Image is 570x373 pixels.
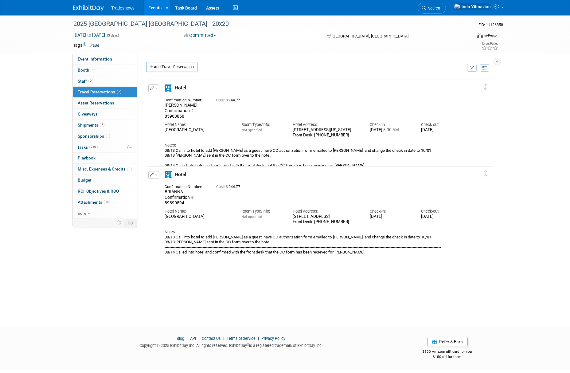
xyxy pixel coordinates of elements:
[77,145,98,150] span: Tasks
[477,33,483,38] img: Format-Inperson.png
[261,336,285,341] a: Privacy Policy
[370,209,412,214] div: Check-in:
[165,214,232,219] div: [GEOGRAPHIC_DATA]
[111,6,135,10] span: Tradeshows
[165,209,232,214] div: Hotel Name:
[332,34,408,38] span: [GEOGRAPHIC_DATA], [GEOGRAPHIC_DATA]
[78,112,98,116] span: Giveaways
[73,76,137,87] a: Staff2
[73,175,137,186] a: Budget
[78,178,92,183] span: Budget
[470,66,474,70] i: Filter by Traveler
[247,343,249,346] sup: ®
[370,214,412,219] div: [DATE]
[182,32,218,39] button: Committed
[73,208,137,219] a: more
[78,200,110,205] span: Attachments
[73,54,137,65] a: Event Information
[454,3,491,10] img: Linda Yilmazian
[78,89,121,94] span: Travel Reservations
[73,5,104,11] img: ExhibitDay
[216,185,228,189] span: Cost: $
[421,209,463,214] div: Check-out:
[104,200,110,204] span: 10
[256,336,260,341] span: |
[165,96,207,103] div: Confirmation Number:
[222,336,226,341] span: |
[117,90,121,94] span: 2
[175,172,186,177] span: Hotel
[418,3,446,14] a: Search
[73,87,137,97] a: Travel Reservations2
[435,32,498,41] div: Event Format
[127,167,132,171] span: 3
[73,153,137,163] a: Playbook
[227,336,256,341] a: Terms of Service
[106,33,119,37] span: (3 days)
[370,122,412,128] div: Check-in:
[421,214,463,219] div: [DATE]
[106,134,110,138] span: 1
[370,128,412,133] div: [DATE]
[177,336,184,341] a: Blog
[398,345,497,359] div: $500 Amazon gift card for you,
[398,354,497,359] div: $150 off for them.
[73,197,137,208] a: Attachments10
[293,209,360,214] div: Hotel Address:
[73,131,137,142] a: Sponsorships1
[216,185,243,189] span: 944.77
[73,120,137,131] a: Shipments2
[484,33,498,38] div: In-Person
[78,155,96,160] span: Playbook
[426,6,440,10] span: Search
[165,229,463,235] div: Notes:
[478,22,503,27] span: Event ID: 11126858
[89,43,99,48] a: Edit
[73,186,137,197] a: ROI, Objectives & ROO
[241,128,262,132] span: Not specified
[190,336,196,341] a: API
[165,122,232,128] div: Hotel Name:
[78,189,119,194] span: ROI, Objectives & ROO
[73,164,137,175] a: Misc. Expenses & Credits3
[165,103,197,118] span: [PERSON_NAME] Confirmation # 85968858
[78,68,96,73] span: Booth
[293,128,360,138] div: [STREET_ADDRESS][US_STATE] Front Desk: [PHONE_NUMBER]
[114,219,124,227] td: Personalize Event Tab Strip
[165,148,463,168] div: 08/13 Call into hotel to add [PERSON_NAME] as a guest, have CC authorization form emailed to [PER...
[293,122,360,128] div: Hotel Address:
[92,68,95,72] i: Booth reservation complete
[484,84,487,90] i: Click and drag to move item
[241,209,283,214] div: Room Type/Info:
[484,171,487,177] i: Click and drag to move item
[421,122,463,128] div: Check-out:
[124,219,137,227] td: Toggle Event Tabs
[78,100,114,105] span: Asset Reservations
[73,142,137,153] a: Tasks71%
[73,42,99,48] td: Tags
[73,341,389,348] div: Copyright © 2025 ExhibitDay, Inc. All rights reserved. ExhibitDay is a registered trademark of Ex...
[73,32,105,38] span: [DATE] [DATE]
[71,18,462,29] div: 2025 [GEOGRAPHIC_DATA] [GEOGRAPHIC_DATA] - 20x20
[216,98,243,102] span: 944.77
[73,109,137,120] a: Giveaways
[482,42,498,45] div: Event Rating
[382,128,399,132] span: 8:00 AM
[165,143,463,148] div: Notes:
[175,85,186,91] span: Hotel
[165,183,207,189] div: Confirmation Number:
[100,123,104,127] span: 2
[293,214,360,225] div: [STREET_ADDRESS] Front Desk: [PHONE_NUMBER]
[165,235,463,255] div: 08/13 Call into hotel to add [PERSON_NAME] as a guest, have CC authorization form emailed to [PER...
[78,79,93,84] span: Staff
[73,98,137,108] a: Asset Reservations
[185,336,189,341] span: |
[202,336,221,341] a: Contact Us
[73,65,137,76] a: Booth
[78,167,132,171] span: Misc. Expenses & Credits
[241,214,262,219] span: Not specified
[427,337,468,346] a: Refer & Earn
[78,134,110,139] span: Sponsorships
[78,123,104,128] span: Shipments
[165,189,194,205] span: BRIANNA Confirmation # 89890894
